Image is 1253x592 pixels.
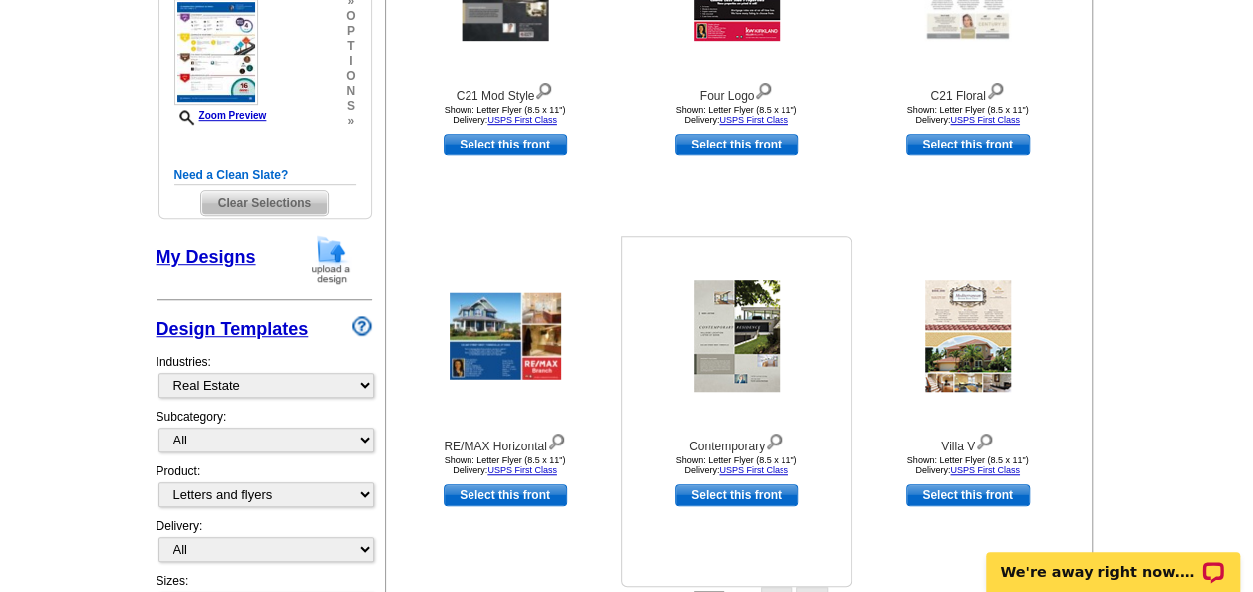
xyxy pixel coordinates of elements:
[174,110,267,121] a: Zoom Preview
[157,247,256,267] a: My Designs
[396,105,615,125] div: Shown: Letter Flyer (8.5 x 11") Delivery:
[305,234,357,285] img: upload-design
[719,465,788,475] a: USPS First Class
[346,9,355,24] span: o
[157,408,372,462] div: Subcategory:
[950,115,1020,125] a: USPS First Class
[487,115,557,125] a: USPS First Class
[450,293,561,380] img: RE/MAX Horizontal
[157,517,372,572] div: Delivery:
[352,316,372,336] img: design-wizard-help-icon.png
[950,465,1020,475] a: USPS First Class
[346,24,355,39] span: p
[157,462,372,517] div: Product:
[346,99,355,114] span: s
[627,105,846,125] div: Shown: Letter Flyer (8.5 x 11") Delivery:
[858,105,1078,125] div: Shown: Letter Flyer (8.5 x 11") Delivery:
[174,166,356,185] h5: Need a Clean Slate?
[396,429,615,455] div: RE/MAX Horizontal
[858,78,1078,105] div: C21 Floral
[627,429,846,455] div: Contemporary
[754,78,773,100] img: view design details
[157,319,309,339] a: Design Templates
[487,465,557,475] a: USPS First Class
[906,134,1030,155] a: use this design
[906,484,1030,506] a: use this design
[201,191,328,215] span: Clear Selections
[627,455,846,475] div: Shown: Letter Flyer (8.5 x 11") Delivery:
[719,115,788,125] a: USPS First Class
[858,455,1078,475] div: Shown: Letter Flyer (8.5 x 11") Delivery:
[346,84,355,99] span: n
[346,39,355,54] span: t
[675,134,798,155] a: use this design
[444,484,567,506] a: use this design
[694,280,780,392] img: Contemporary
[858,429,1078,455] div: Villa V
[925,280,1011,392] img: Villa V
[765,429,783,450] img: view design details
[346,54,355,69] span: i
[346,69,355,84] span: o
[444,134,567,155] a: use this design
[547,429,566,450] img: view design details
[534,78,553,100] img: view design details
[396,78,615,105] div: C21 Mod Style
[975,429,994,450] img: view design details
[973,529,1253,592] iframe: LiveChat chat widget
[627,78,846,105] div: Four Logo
[346,114,355,129] span: »
[675,484,798,506] a: use this design
[986,78,1005,100] img: view design details
[157,343,372,408] div: Industries:
[396,455,615,475] div: Shown: Letter Flyer (8.5 x 11") Delivery:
